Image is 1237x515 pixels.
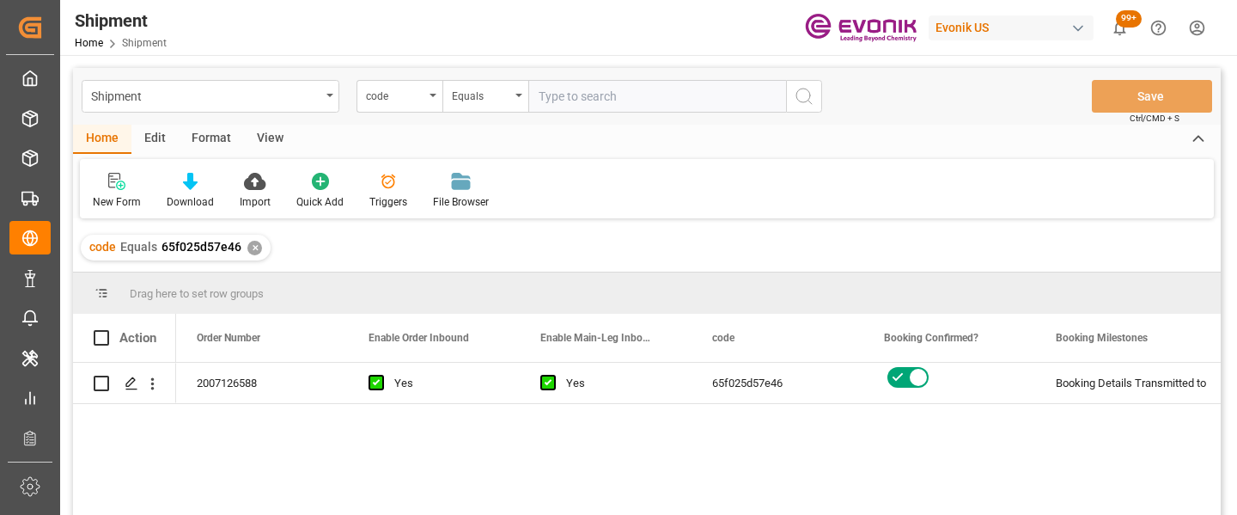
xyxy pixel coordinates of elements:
div: Download [167,194,214,210]
button: Evonik US [929,11,1100,44]
div: Triggers [369,194,407,210]
div: View [244,125,296,154]
div: File Browser [433,194,489,210]
div: 65f025d57e46 [692,363,863,403]
div: Evonik US [929,15,1094,40]
button: Help Center [1139,9,1178,47]
div: Edit [131,125,179,154]
span: code [89,240,116,254]
div: Yes [566,364,671,403]
button: open menu [356,80,442,113]
span: code [712,332,734,344]
div: Shipment [91,84,320,106]
div: code [366,84,424,104]
span: Enable Main-Leg Inbound [540,332,655,344]
div: Equals [452,84,510,104]
span: Ctrl/CMD + S [1130,112,1179,125]
span: Drag here to set row groups [130,287,264,300]
img: Evonik-brand-mark-Deep-Purple-RGB.jpeg_1700498283.jpeg [805,13,917,43]
div: Import [240,194,271,210]
div: Home [73,125,131,154]
a: Home [75,37,103,49]
span: 99+ [1116,10,1142,28]
div: ✕ [247,241,262,255]
span: 65f025d57e46 [161,240,241,254]
button: show 100 new notifications [1100,9,1139,47]
input: Type to search [528,80,786,113]
div: Booking Details Transmitted to SAP [1056,364,1186,403]
button: Save [1092,80,1212,113]
div: Yes [394,364,499,403]
div: 2007126588 [176,363,348,403]
button: open menu [82,80,339,113]
button: search button [786,80,822,113]
span: Order Number [197,332,260,344]
div: Format [179,125,244,154]
div: New Form [93,194,141,210]
button: open menu [442,80,528,113]
div: Shipment [75,8,167,34]
span: Enable Order Inbound [369,332,469,344]
div: Press SPACE to select this row. [73,363,176,404]
span: Booking Milestones [1056,332,1148,344]
div: Action [119,330,156,346]
div: Quick Add [296,194,344,210]
span: Equals [120,240,157,254]
span: Booking Confirmed? [884,332,978,344]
